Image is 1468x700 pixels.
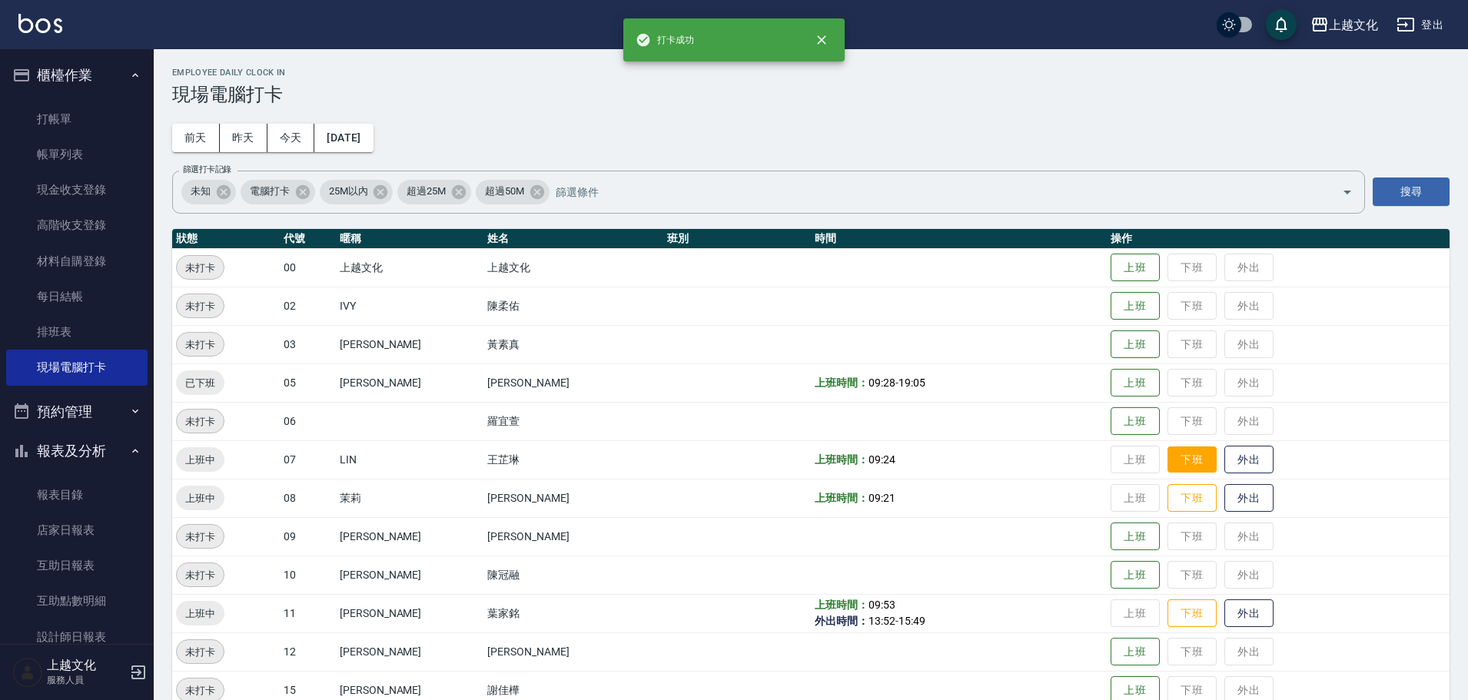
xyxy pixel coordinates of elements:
[1373,177,1450,206] button: 搜尋
[12,657,43,688] img: Person
[869,599,895,611] span: 09:53
[6,207,148,243] a: 高階收支登錄
[280,517,336,556] td: 09
[1167,446,1217,473] button: 下班
[336,517,483,556] td: [PERSON_NAME]
[280,248,336,287] td: 00
[6,101,148,137] a: 打帳單
[314,124,373,152] button: [DATE]
[811,594,1107,632] td: -
[1111,369,1160,397] button: 上班
[172,229,280,249] th: 狀態
[6,477,148,513] a: 報表目錄
[6,392,148,432] button: 預約管理
[172,124,220,152] button: 前天
[280,479,336,517] td: 08
[552,178,1315,205] input: 篩選條件
[483,325,663,363] td: 黃素真
[280,594,336,632] td: 11
[336,556,483,594] td: [PERSON_NAME]
[483,440,663,479] td: 王芷琳
[811,229,1107,249] th: 時間
[18,14,62,33] img: Logo
[483,363,663,402] td: [PERSON_NAME]
[483,632,663,671] td: [PERSON_NAME]
[815,492,869,504] b: 上班時間：
[176,452,224,468] span: 上班中
[336,248,483,287] td: 上越文化
[280,632,336,671] td: 12
[636,32,694,48] span: 打卡成功
[280,287,336,325] td: 02
[483,402,663,440] td: 羅宜萱
[483,594,663,632] td: 葉家銘
[1224,484,1274,513] button: 外出
[6,513,148,548] a: 店家日報表
[483,556,663,594] td: 陳冠融
[177,682,224,698] span: 未打卡
[181,184,220,199] span: 未知
[476,180,550,204] div: 超過50M
[815,453,869,466] b: 上班時間：
[815,599,869,611] b: 上班時間：
[181,180,236,204] div: 未知
[336,287,483,325] td: IVY
[1111,292,1160,320] button: 上班
[483,229,663,249] th: 姓名
[483,479,663,517] td: [PERSON_NAME]
[267,124,315,152] button: 今天
[47,658,125,673] h5: 上越文化
[241,180,315,204] div: 電腦打卡
[1111,523,1160,551] button: 上班
[176,605,224,622] span: 上班中
[6,350,148,385] a: 現場電腦打卡
[320,180,394,204] div: 25M以內
[177,644,224,660] span: 未打卡
[6,431,148,471] button: 報表及分析
[280,363,336,402] td: 05
[1111,638,1160,666] button: 上班
[1266,9,1297,40] button: save
[1111,330,1160,359] button: 上班
[177,298,224,314] span: 未打卡
[241,184,299,199] span: 電腦打卡
[1111,407,1160,436] button: 上班
[1111,254,1160,282] button: 上班
[869,453,895,466] span: 09:24
[177,529,224,545] span: 未打卡
[869,615,895,627] span: 13:52
[397,184,455,199] span: 超過25M
[811,363,1107,402] td: -
[6,583,148,619] a: 互助點數明細
[869,377,895,389] span: 09:28
[280,325,336,363] td: 03
[320,184,377,199] span: 25M以內
[1224,599,1274,628] button: 外出
[805,23,839,57] button: close
[1107,229,1450,249] th: 操作
[280,556,336,594] td: 10
[898,615,925,627] span: 15:49
[483,248,663,287] td: 上越文化
[6,55,148,95] button: 櫃檯作業
[483,517,663,556] td: [PERSON_NAME]
[177,337,224,353] span: 未打卡
[1111,561,1160,589] button: 上班
[1224,446,1274,474] button: 外出
[47,673,125,687] p: 服務人員
[336,594,483,632] td: [PERSON_NAME]
[1304,9,1384,41] button: 上越文化
[176,375,224,391] span: 已下班
[280,440,336,479] td: 07
[176,490,224,506] span: 上班中
[1335,180,1360,204] button: Open
[6,172,148,207] a: 現金收支登錄
[898,377,925,389] span: 19:05
[1329,15,1378,35] div: 上越文化
[476,184,533,199] span: 超過50M
[1167,599,1217,628] button: 下班
[177,567,224,583] span: 未打卡
[6,279,148,314] a: 每日結帳
[869,492,895,504] span: 09:21
[483,287,663,325] td: 陳柔佑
